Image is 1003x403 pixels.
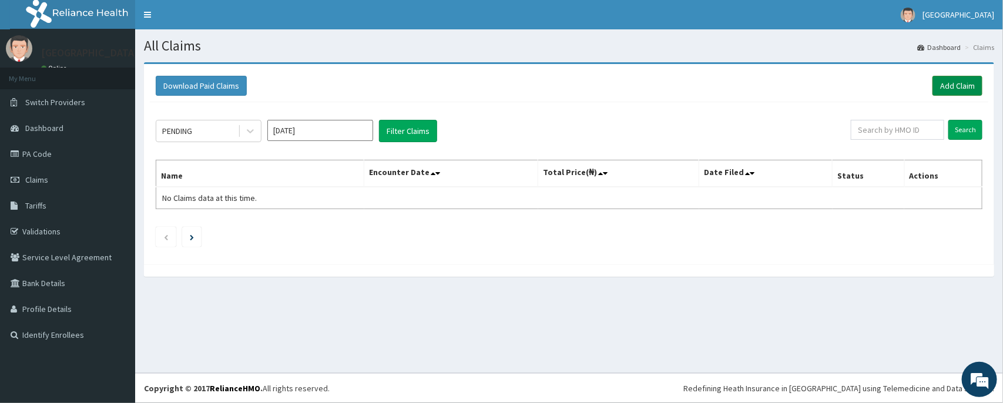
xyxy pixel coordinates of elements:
a: Online [41,64,69,72]
th: Encounter Date [364,160,538,187]
th: Status [833,160,904,187]
th: Date Filed [699,160,833,187]
th: Actions [904,160,982,187]
th: Total Price(₦) [538,160,699,187]
div: Redefining Heath Insurance in [GEOGRAPHIC_DATA] using Telemedicine and Data Science! [683,382,994,394]
th: Name [156,160,364,187]
a: Dashboard [917,42,961,52]
a: Previous page [163,231,169,242]
a: Next page [190,231,194,242]
span: Claims [25,174,48,185]
span: No Claims data at this time. [162,193,257,203]
li: Claims [962,42,994,52]
span: Switch Providers [25,97,85,108]
p: [GEOGRAPHIC_DATA] [41,48,138,58]
input: Search [948,120,982,140]
input: Search by HMO ID [851,120,944,140]
footer: All rights reserved. [135,373,1003,403]
a: RelianceHMO [210,383,260,394]
img: User Image [6,35,32,62]
img: User Image [901,8,915,22]
a: Add Claim [932,76,982,96]
button: Download Paid Claims [156,76,247,96]
strong: Copyright © 2017 . [144,383,263,394]
span: Dashboard [25,123,63,133]
span: [GEOGRAPHIC_DATA] [923,9,994,20]
input: Select Month and Year [267,120,373,141]
span: Tariffs [25,200,46,211]
button: Filter Claims [379,120,437,142]
h1: All Claims [144,38,994,53]
div: PENDING [162,125,192,137]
